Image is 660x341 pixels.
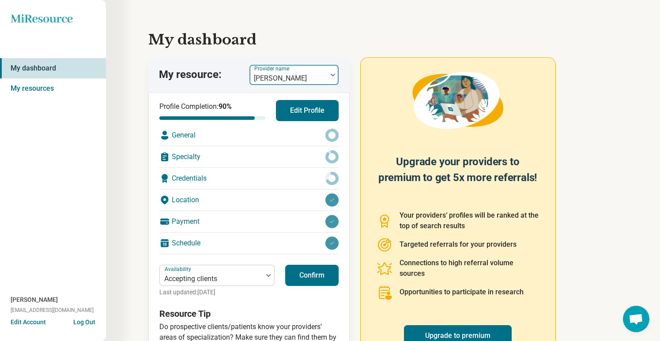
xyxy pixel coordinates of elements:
[377,237,539,252] li: Targeted referrals for your providers
[159,101,265,120] div: Profile Completion:
[219,102,232,111] span: 90 %
[623,306,649,332] a: Open chat
[377,210,539,231] li: Your providers’ profiles will be ranked at the top of search results
[73,318,95,325] button: Log Out
[377,258,539,279] li: Connections to high referral volume sources
[165,266,193,272] label: Availability
[276,100,339,121] button: Edit Profile
[377,284,539,300] li: Opportunities to participate in research
[159,211,339,232] div: Payment
[159,189,339,211] div: Location
[377,154,539,200] h2: Upgrade your providers to premium to get 5x more referrals!
[159,308,339,320] h3: Resource Tip
[285,265,339,286] button: Confirm
[159,146,339,167] div: Specialty
[159,288,275,297] p: Last updated: [DATE]
[159,233,339,254] div: Schedule
[11,295,58,304] span: [PERSON_NAME]
[148,29,618,50] h1: My dashboard
[159,125,339,146] div: General
[254,66,291,72] label: Provider name
[11,306,94,314] span: [EMAIL_ADDRESS][DOMAIN_NAME]
[11,318,46,327] button: Edit Account
[159,67,222,82] p: My resource:
[159,168,339,189] div: Credentials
